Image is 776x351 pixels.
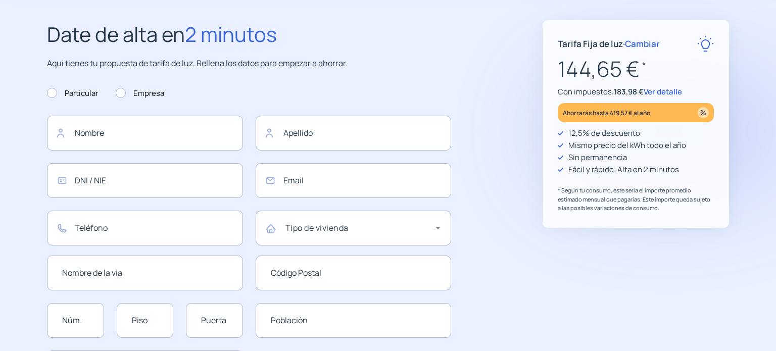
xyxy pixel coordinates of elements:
span: Cambiar [625,38,660,49]
span: 2 minutos [185,20,277,48]
p: 144,65 € [558,52,714,86]
p: "Rapidez y buen trato al cliente" [577,240,694,254]
img: percentage_icon.svg [698,107,709,118]
mat-label: Tipo de vivienda [285,222,349,233]
p: Ahorrarás hasta 419,57 € al año [563,107,650,119]
p: Sin permanencia [568,152,627,164]
p: Mismo precio del kWh todo el año [568,139,686,152]
span: 183,98 € [614,86,644,97]
label: Empresa [116,87,164,99]
p: Fácil y rápido: Alta en 2 minutos [568,164,679,176]
p: Tarifa Fija de luz · [558,37,660,51]
h2: Date de alta en [47,18,451,51]
span: Ver detalle [644,86,682,97]
label: Particular [47,87,98,99]
p: Aquí tienes tu propuesta de tarifa de luz. Rellena los datos para empezar a ahorrar. [47,57,451,70]
img: rate-E.svg [697,35,714,52]
p: 12,5% de descuento [568,127,640,139]
img: Trustpilot [601,259,671,266]
p: * Según tu consumo, este sería el importe promedio estimado mensual que pagarías. Este importe qu... [558,186,714,213]
p: Con impuestos: [558,86,714,98]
